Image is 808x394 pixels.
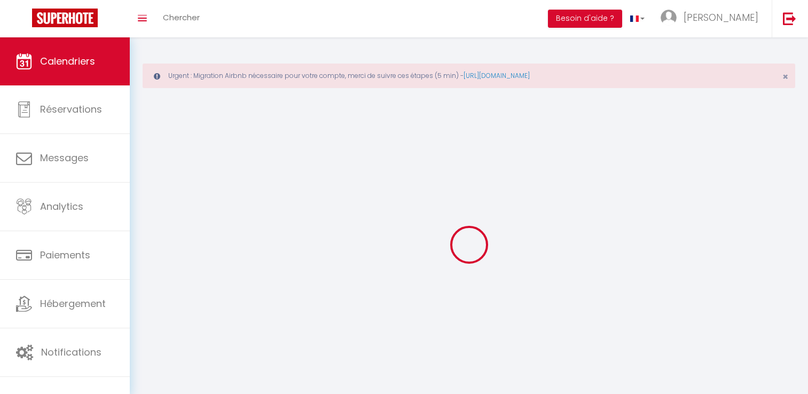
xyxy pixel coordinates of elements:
[661,10,677,26] img: ...
[40,248,90,262] span: Paiements
[163,12,200,23] span: Chercher
[40,297,106,310] span: Hébergement
[143,64,795,88] div: Urgent : Migration Airbnb nécessaire pour votre compte, merci de suivre ces étapes (5 min) -
[782,70,788,83] span: ×
[684,11,758,24] span: [PERSON_NAME]
[40,103,102,116] span: Réservations
[40,151,89,164] span: Messages
[548,10,622,28] button: Besoin d'aide ?
[40,54,95,68] span: Calendriers
[464,71,530,80] a: [URL][DOMAIN_NAME]
[782,72,788,82] button: Close
[40,200,83,213] span: Analytics
[783,12,796,25] img: logout
[763,349,808,394] iframe: LiveChat chat widget
[41,345,101,359] span: Notifications
[32,9,98,27] img: Super Booking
